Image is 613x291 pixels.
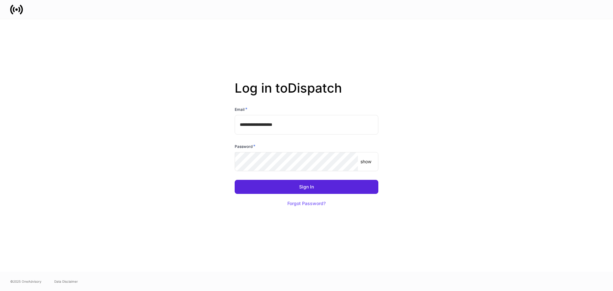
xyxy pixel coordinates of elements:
p: show [360,158,371,165]
span: © 2025 OneAdvisory [10,279,42,284]
h2: Log in to Dispatch [235,80,378,106]
h6: Email [235,106,247,112]
h6: Password [235,143,255,149]
div: Forgot Password? [287,201,326,206]
button: Forgot Password? [279,196,334,211]
button: Sign In [235,180,378,194]
a: Data Disclaimer [54,279,78,284]
div: Sign In [299,185,314,189]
